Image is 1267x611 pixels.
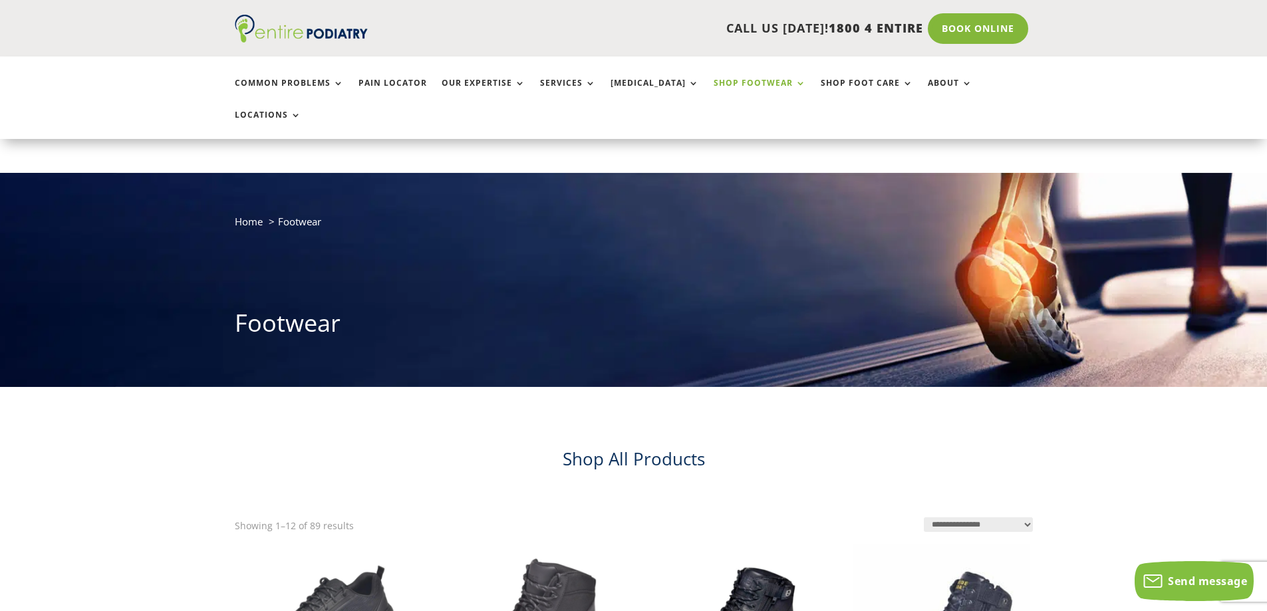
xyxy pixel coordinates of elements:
[358,78,427,107] a: Pain Locator
[235,215,263,228] a: Home
[235,306,1033,346] h1: Footwear
[829,20,923,36] span: 1800 4 ENTIRE
[928,13,1028,44] a: Book Online
[442,78,525,107] a: Our Expertise
[1135,561,1254,601] button: Send message
[928,78,972,107] a: About
[235,78,344,107] a: Common Problems
[235,213,1033,240] nav: breadcrumb
[235,15,368,43] img: logo (1)
[235,110,301,139] a: Locations
[540,78,596,107] a: Services
[235,517,354,535] p: Showing 1–12 of 89 results
[611,78,699,107] a: [MEDICAL_DATA]
[278,215,321,228] span: Footwear
[235,447,1033,477] h2: Shop All Products
[821,78,913,107] a: Shop Foot Care
[714,78,806,107] a: Shop Footwear
[924,517,1033,532] select: Shop order
[1168,574,1247,588] span: Send message
[419,20,923,37] p: CALL US [DATE]!
[235,32,368,45] a: Entire Podiatry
